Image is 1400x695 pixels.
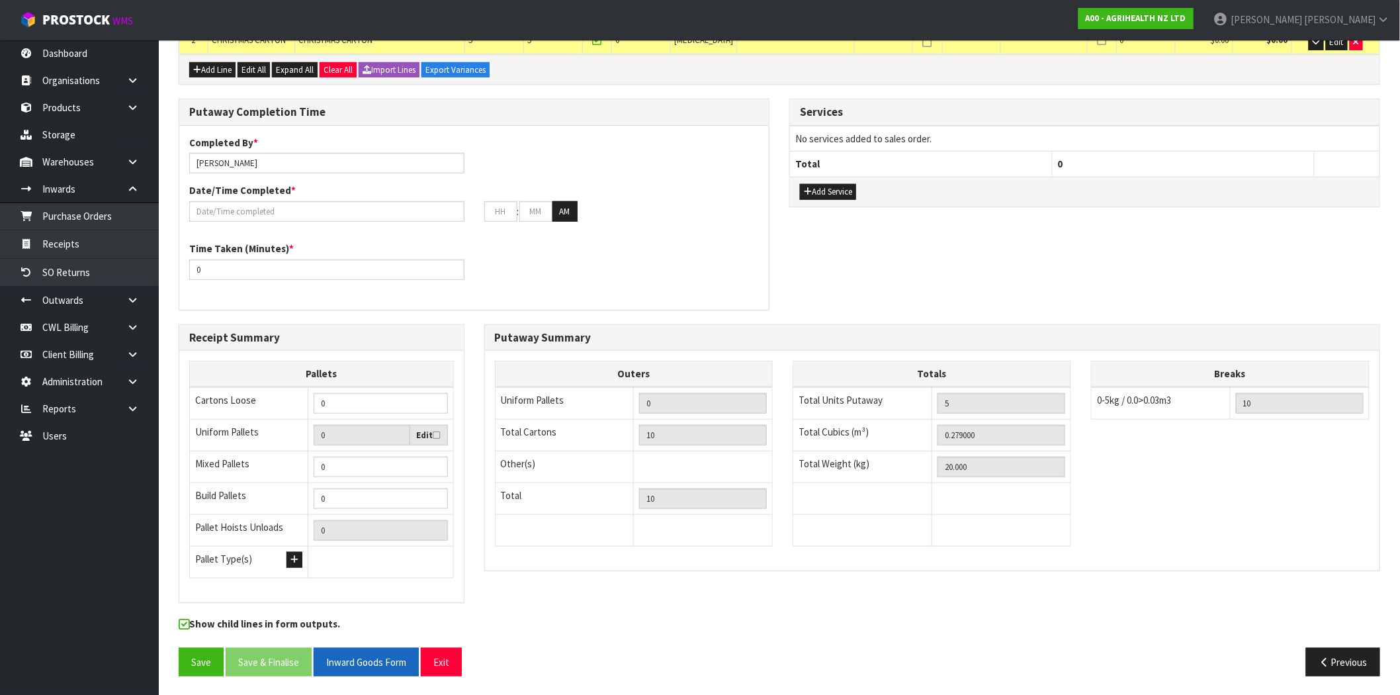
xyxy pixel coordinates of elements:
input: Manual [314,393,447,414]
label: Completed By [189,136,258,150]
input: UNIFORM P + MIXED P + BUILD P [314,520,447,541]
span: Expand All [276,64,314,75]
img: cube-alt.png [20,11,36,28]
button: Edit [1326,34,1348,50]
span: 0-5kg / 0.0>0.03m3 [1097,394,1171,406]
label: Show child lines in form outputs. [179,617,340,634]
td: Total [495,483,634,514]
td: Build Pallets [190,483,308,515]
input: HH [484,201,517,222]
input: Uniform Pallets [314,425,410,445]
button: Edit All [238,62,270,78]
strong: A00 - AGRIHEALTH NZ LTD [1086,13,1186,24]
h3: Services [800,106,1370,118]
span: 0 [1058,158,1063,170]
span: [PERSON_NAME] [1231,13,1302,26]
td: Total Weight (kg) [793,451,932,483]
span: ProStock [42,11,110,28]
th: Total [790,152,1052,177]
td: Uniform Pallets [190,419,308,451]
span: [PERSON_NAME] [1304,13,1376,26]
button: Expand All [272,62,318,78]
td: Mixed Pallets [190,451,308,483]
button: Inward Goods Form [314,648,419,676]
th: Totals [793,361,1071,387]
button: Previous [1306,648,1380,676]
td: Uniform Pallets [495,387,634,420]
button: Clear All [320,62,357,78]
label: Edit [417,429,441,442]
th: Pallets [190,361,454,387]
input: Date/Time completed [189,201,464,222]
th: Outers [495,361,773,387]
label: Date/Time Completed [189,183,296,197]
td: Pallet Hoists Unloads [190,515,308,547]
td: Pallet Type(s) [190,547,308,579]
th: Breaks [1092,361,1370,387]
input: UNIFORM P LINES [639,393,767,414]
button: Export Variances [421,62,490,78]
span: Edit [1330,36,1344,48]
small: WMS [112,15,133,27]
button: Exit [421,648,462,676]
input: OUTERS TOTAL = CTN [639,425,767,445]
td: Total Cubics (m³) [793,419,932,451]
td: Cartons Loose [190,387,308,420]
button: Add Service [800,184,856,200]
td: No services added to sales order. [790,126,1379,151]
td: Total Units Putaway [793,387,932,420]
button: Save & Finalise [226,648,312,676]
input: MM [519,201,552,222]
td: : [517,201,519,222]
label: Time Taken (Minutes) [189,242,294,255]
td: Other(s) [495,451,634,483]
input: Manual [314,488,447,509]
button: Save [179,648,224,676]
td: Total Cartons [495,419,634,451]
button: AM [552,201,578,222]
input: TOTAL PACKS [639,488,767,509]
button: Import Lines [359,62,419,78]
h3: Receipt Summary [189,332,454,344]
h3: Putaway Completion Time [189,106,759,118]
a: A00 - AGRIHEALTH NZ LTD [1078,8,1194,29]
input: Manual [314,457,447,477]
button: Add Line [189,62,236,78]
h3: Putaway Summary [495,332,1370,344]
input: Time Taken [189,259,464,280]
